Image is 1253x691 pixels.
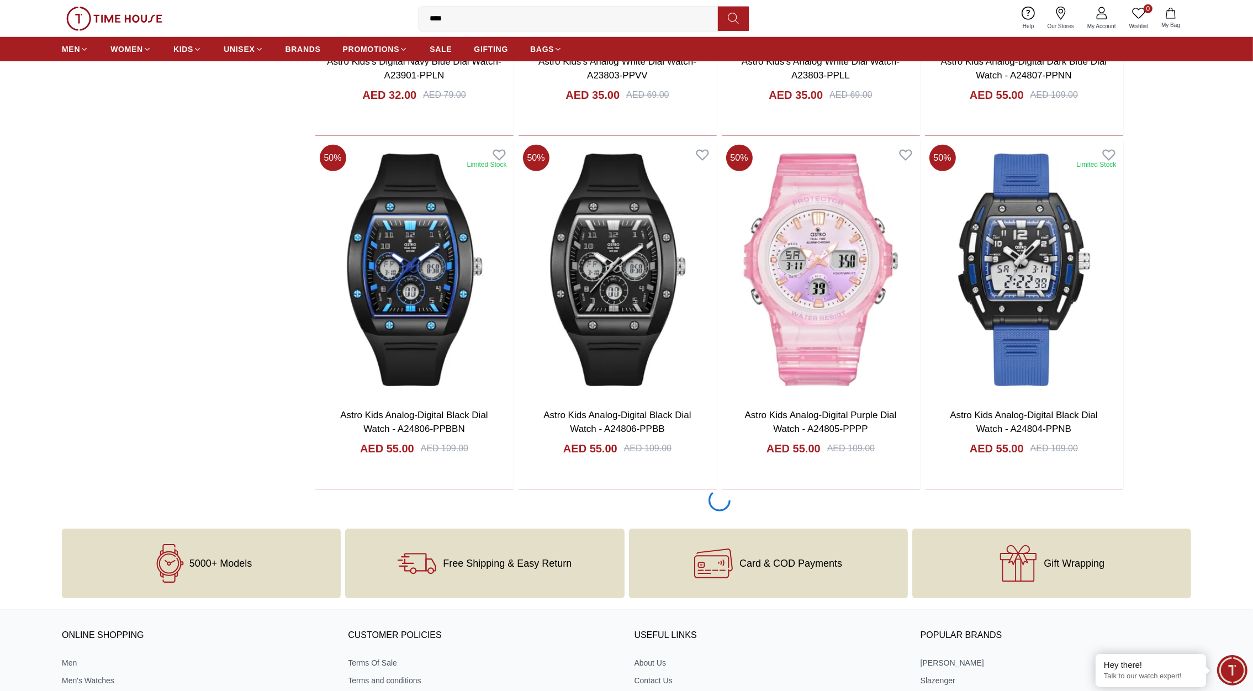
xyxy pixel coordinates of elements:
[110,44,143,55] span: WOMEN
[443,558,572,569] span: Free Shipping & Easy Return
[745,410,897,435] a: Astro Kids Analog-Digital Purple Dial Watch - A24805-PPPP
[530,44,554,55] span: BAGS
[1030,88,1078,102] div: AED 109.00
[430,39,452,59] a: SALE
[173,44,193,55] span: KIDS
[423,88,466,102] div: AED 79.00
[766,441,821,456] h4: AED 55.00
[62,39,88,59] a: MEN
[62,675,332,686] a: Men's Watches
[320,145,346,171] span: 50 %
[62,44,80,55] span: MEN
[1144,4,1152,13] span: 0
[921,627,1191,644] h3: Popular Brands
[348,657,618,668] a: Terms Of Sale
[474,44,508,55] span: GIFTING
[467,160,506,169] div: Limited Stock
[286,44,321,55] span: BRANDS
[1044,558,1105,569] span: Gift Wrapping
[626,88,669,102] div: AED 69.00
[829,88,872,102] div: AED 69.00
[66,7,162,31] img: ...
[921,657,1191,668] a: [PERSON_NAME]
[315,140,514,399] img: Astro Kids Analog-Digital Black Dial Watch - A24806-PPBBN
[348,627,618,644] h3: CUSTOMER POLICIES
[970,87,1024,103] h4: AED 55.00
[360,441,414,456] h4: AED 55.00
[1076,160,1116,169] div: Limited Stock
[565,87,620,103] h4: AED 35.00
[1104,672,1198,681] p: Talk to our watch expert!
[624,442,672,455] div: AED 109.00
[563,441,617,456] h4: AED 55.00
[421,442,468,455] div: AED 109.00
[224,39,263,59] a: UNISEX
[519,140,717,399] img: Astro Kids Analog-Digital Black Dial Watch - A24806-PPBB
[1157,21,1185,29] span: My Bag
[635,675,905,686] a: Contact Us
[343,39,408,59] a: PROMOTIONS
[474,39,508,59] a: GIFTING
[722,140,920,399] img: Astro Kids Analog-Digital Purple Dial Watch - A24805-PPPP
[348,675,618,686] a: Terms and conditions
[1016,4,1041,33] a: Help
[1030,442,1078,455] div: AED 109.00
[1104,660,1198,671] div: Hey there!
[173,39,202,59] a: KIDS
[286,39,321,59] a: BRANDS
[726,145,753,171] span: 50 %
[189,558,252,569] span: 5000+ Models
[929,145,956,171] span: 50 %
[62,657,332,668] a: Men
[1018,22,1039,30] span: Help
[62,627,332,644] h3: ONLINE SHOPPING
[110,39,151,59] a: WOMEN
[1123,4,1155,33] a: 0Wishlist
[635,627,905,644] h3: USEFUL LINKS
[362,87,416,103] h4: AED 32.00
[950,410,1097,435] a: Astro Kids Analog-Digital Black Dial Watch - A24804-PPNB
[827,442,875,455] div: AED 109.00
[430,44,452,55] span: SALE
[970,441,1024,456] h4: AED 55.00
[1043,22,1078,30] span: Our Stores
[530,39,562,59] a: BAGS
[769,87,823,103] h4: AED 35.00
[1125,22,1152,30] span: Wishlist
[543,410,691,435] a: Astro Kids Analog-Digital Black Dial Watch - A24806-PPBB
[224,44,255,55] span: UNISEX
[1217,655,1247,685] div: Chat Widget
[523,145,549,171] span: 50 %
[1155,6,1187,31] button: My Bag
[1041,4,1081,33] a: Our Stores
[635,657,905,668] a: About Us
[739,558,842,569] span: Card & COD Payments
[1083,22,1120,30] span: My Account
[925,140,1123,399] img: Astro Kids Analog-Digital Black Dial Watch - A24804-PPNB
[343,44,400,55] span: PROMOTIONS
[340,410,488,435] a: Astro Kids Analog-Digital Black Dial Watch - A24806-PPBBN
[921,675,1191,686] a: Slazenger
